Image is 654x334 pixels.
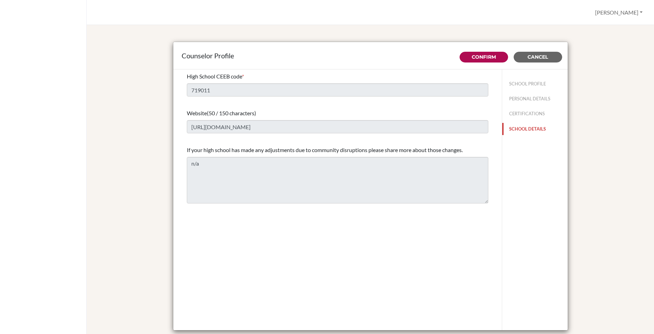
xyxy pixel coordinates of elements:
[502,93,568,105] button: PERSONAL DETAILS
[502,78,568,90] button: SCHOOL PROFILE
[182,50,559,61] div: Counselor Profile
[207,110,256,116] span: (50 / 150 characters)
[502,123,568,135] button: SCHOOL DETAILS
[187,73,242,80] span: High School CEEB code
[502,108,568,120] button: CERTIFICATIONS
[187,110,207,116] span: Website
[187,157,488,203] textarea: n/a
[187,147,463,153] span: If your high school has made any adjustments due to community disruptions please share more about...
[592,6,646,19] button: [PERSON_NAME]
